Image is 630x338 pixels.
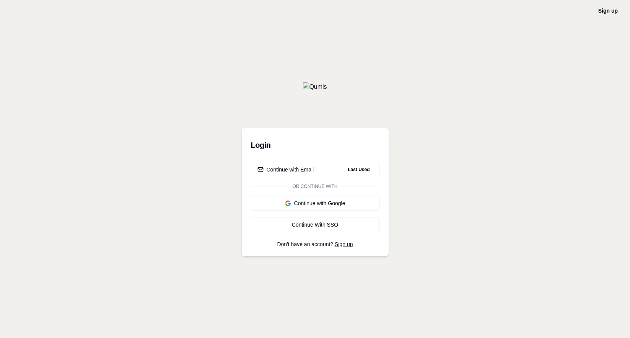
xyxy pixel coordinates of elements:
h3: Login [251,137,379,153]
span: Last Used [345,165,373,174]
a: Continue With SSO [251,217,379,232]
span: Or continue with [290,183,341,189]
div: Continue With SSO [257,221,373,229]
button: Continue with Google [251,196,379,211]
a: Sign up [335,241,353,247]
button: Continue with EmailLast Used [251,162,379,177]
div: Continue with Email [257,166,314,173]
p: Don't have an account? [251,242,379,247]
img: Qumis [303,82,327,91]
a: Sign up [598,8,618,14]
div: Continue with Google [257,199,373,207]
